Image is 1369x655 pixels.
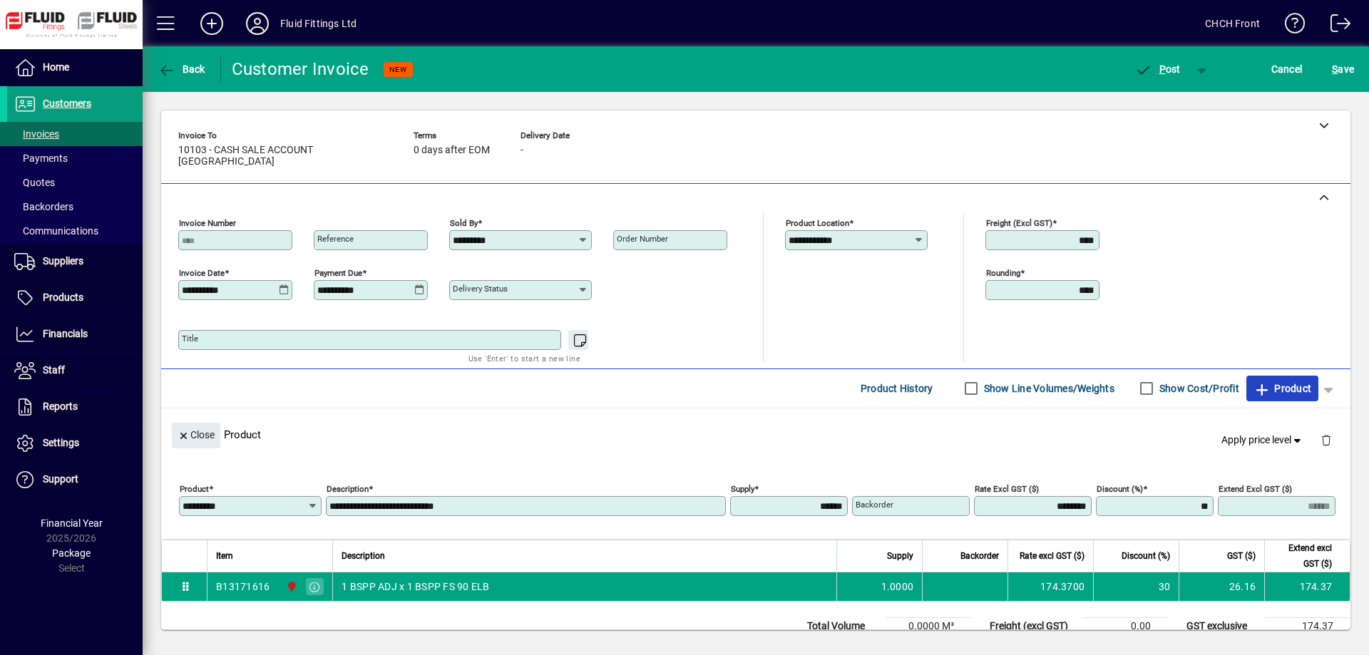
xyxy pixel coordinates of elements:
[1219,484,1292,494] mat-label: Extend excl GST ($)
[617,234,668,244] mat-label: Order number
[1328,56,1358,82] button: Save
[1205,12,1260,35] div: CHCH Front
[14,201,73,212] span: Backorders
[280,12,357,35] div: Fluid Fittings Ltd
[800,617,886,634] td: Total Volume
[1246,376,1318,401] button: Product
[43,61,69,73] span: Home
[7,280,143,316] a: Products
[180,484,209,494] mat-label: Product
[317,234,354,244] mat-label: Reference
[1127,56,1188,82] button: Post
[1309,423,1343,457] button: Delete
[975,484,1039,494] mat-label: Rate excl GST ($)
[1216,427,1310,453] button: Apply price level
[1157,381,1239,396] label: Show Cost/Profit
[172,423,220,448] button: Close
[7,244,143,279] a: Suppliers
[1264,572,1350,601] td: 174.37
[43,255,83,267] span: Suppliers
[981,381,1114,396] label: Show Line Volumes/Weights
[154,56,209,82] button: Back
[1265,617,1350,634] td: 174.37
[7,195,143,219] a: Backorders
[43,328,88,339] span: Financials
[1227,548,1256,564] span: GST ($)
[521,145,523,156] span: -
[1273,540,1332,572] span: Extend excl GST ($)
[414,145,490,156] span: 0 days after EOM
[52,547,91,559] span: Package
[43,364,65,376] span: Staff
[282,579,299,594] span: CHRISTCHURCH
[887,548,913,564] span: Supply
[7,146,143,170] a: Payments
[468,350,580,366] mat-hint: Use 'Enter' to start a new line
[986,268,1020,278] mat-label: Rounding
[453,284,508,294] mat-label: Delivery status
[7,170,143,195] a: Quotes
[178,423,215,447] span: Close
[7,219,143,243] a: Communications
[389,65,407,74] span: NEW
[1271,58,1303,81] span: Cancel
[342,548,385,564] span: Description
[14,225,98,237] span: Communications
[1122,548,1170,564] span: Discount (%)
[1309,433,1343,445] app-page-header-button: Delete
[43,401,78,412] span: Reports
[43,473,78,485] span: Support
[1082,617,1168,634] td: 0.00
[216,579,270,594] div: B13171616
[886,617,971,634] td: 0.0000 M³
[1093,572,1179,601] td: 30
[960,548,999,564] span: Backorder
[855,376,939,401] button: Product History
[7,50,143,86] a: Home
[235,11,280,36] button: Profile
[731,484,754,494] mat-label: Supply
[1274,3,1306,49] a: Knowledge Base
[161,408,1350,460] div: Product
[1179,572,1264,601] td: 26.16
[7,316,143,352] a: Financials
[1179,617,1265,634] td: GST exclusive
[1017,579,1085,594] div: 174.3700
[1159,63,1166,75] span: P
[342,579,489,594] span: 1 BSPP ADJ x 1 BSPP FS 90 ELB
[1268,56,1306,82] button: Cancel
[7,426,143,461] a: Settings
[182,334,198,344] mat-label: Title
[14,153,68,164] span: Payments
[179,268,225,278] mat-label: Invoice date
[14,128,59,140] span: Invoices
[881,579,914,594] span: 1.0000
[43,292,83,303] span: Products
[158,63,205,75] span: Back
[856,500,893,510] mat-label: Backorder
[14,177,55,188] span: Quotes
[450,218,478,228] mat-label: Sold by
[1097,484,1143,494] mat-label: Discount (%)
[1332,58,1354,81] span: ave
[786,218,849,228] mat-label: Product location
[314,268,362,278] mat-label: Payment due
[1221,433,1304,448] span: Apply price level
[143,56,221,82] app-page-header-button: Back
[41,517,103,529] span: Financial Year
[327,484,369,494] mat-label: Description
[43,98,91,109] span: Customers
[861,377,933,400] span: Product History
[1332,63,1338,75] span: S
[43,437,79,448] span: Settings
[232,58,369,81] div: Customer Invoice
[1320,3,1351,49] a: Logout
[7,122,143,146] a: Invoices
[168,428,224,441] app-page-header-button: Close
[189,11,235,36] button: Add
[7,389,143,425] a: Reports
[7,353,143,388] a: Staff
[7,462,143,497] a: Support
[216,548,233,564] span: Item
[983,617,1082,634] td: Freight (excl GST)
